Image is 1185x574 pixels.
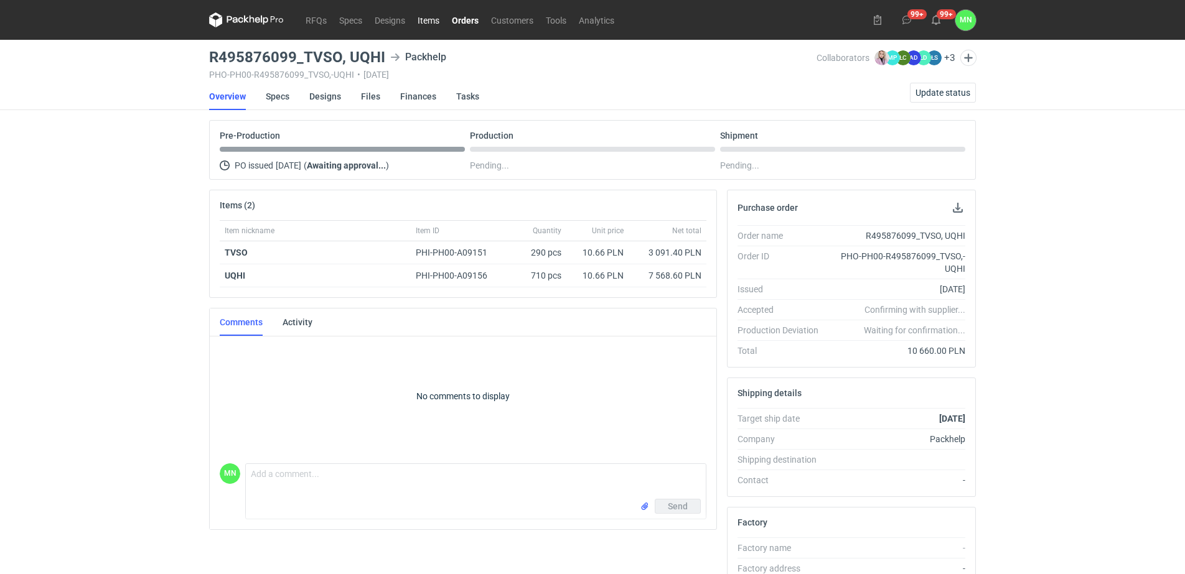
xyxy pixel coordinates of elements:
div: PHI-PH00-A09156 [416,269,499,282]
figcaption: ŁS [927,50,942,65]
div: PO issued [220,158,465,173]
div: PHO-PH00-R495876099_TVSO,-UQHI [DATE] [209,70,817,80]
div: 10.66 PLN [571,269,624,282]
div: 710 pcs [504,264,566,287]
div: [DATE] [828,283,965,295]
strong: [DATE] [939,414,965,424]
span: Item nickname [225,226,274,236]
span: [DATE] [276,158,301,173]
p: No comments to display [220,334,706,458]
figcaption: MP [885,50,900,65]
a: Tools [540,12,573,27]
a: Specs [333,12,368,27]
div: Target ship date [738,412,828,425]
h3: R495876099_TVSO, UQHI [209,50,385,65]
button: Send [655,499,701,514]
a: TVSO [225,248,248,257]
div: Order ID [738,250,828,275]
strong: Awaiting approval... [307,160,386,170]
div: Production Deviation [738,324,828,336]
button: Update status [910,83,976,103]
a: RFQs [299,12,333,27]
div: Packhelp [828,433,965,445]
button: Edit collaborators [960,50,977,66]
a: Activity [283,308,312,336]
span: Pending... [470,158,509,173]
span: ( [304,160,307,170]
div: Company [738,433,828,445]
button: +3 [944,52,955,63]
span: • [357,70,360,80]
div: PHO-PH00-R495876099_TVSO,-UQHI [828,250,965,275]
figcaption: AD [906,50,921,65]
h2: Factory [738,517,767,527]
span: Quantity [533,226,561,236]
h2: Shipping details [738,388,802,398]
a: Orders [446,12,485,27]
em: Waiting for confirmation... [864,324,965,336]
span: Item ID [416,226,439,236]
div: Factory name [738,542,828,554]
button: Download PO [950,200,965,215]
div: Contact [738,474,828,486]
a: Finances [400,83,436,110]
div: Shipping destination [738,453,828,466]
div: 290 pcs [504,241,566,264]
button: 99+ [897,10,917,30]
a: Designs [368,12,411,27]
div: 3 091.40 PLN [634,246,701,259]
div: Małgorzata Nowotna [220,463,240,484]
div: Total [738,345,828,357]
div: - [828,474,965,486]
a: Items [411,12,446,27]
p: Production [470,131,513,141]
img: Klaudia Wiśniewska [874,50,889,65]
svg: Packhelp Pro [209,12,284,27]
em: Confirming with supplier... [864,305,965,315]
div: Accepted [738,303,828,316]
h2: Purchase order [738,203,798,213]
a: Customers [485,12,540,27]
div: Małgorzata Nowotna [955,10,976,30]
span: Net total [672,226,701,236]
div: Pending... [720,158,965,173]
div: R495876099_TVSO, UQHI [828,229,965,242]
a: Overview [209,83,246,110]
span: Send [668,502,688,511]
p: Pre-Production [220,131,280,141]
span: Update status [916,88,970,97]
a: UQHI [225,271,245,280]
div: 10 660.00 PLN [828,345,965,357]
span: ) [386,160,389,170]
a: Comments [220,308,263,336]
figcaption: MN [220,463,240,484]
figcaption: ŁD [916,50,931,65]
a: Analytics [573,12,621,27]
button: 99+ [926,10,946,30]
div: Packhelp [390,50,446,65]
a: Designs [309,83,341,110]
div: Issued [738,283,828,295]
div: - [828,542,965,554]
a: Tasks [456,83,479,110]
div: Order name [738,229,828,242]
a: Files [361,83,380,110]
button: MN [955,10,976,30]
figcaption: ŁC [896,50,911,65]
div: PHI-PH00-A09151 [416,246,499,259]
div: 10.66 PLN [571,246,624,259]
span: Collaborators [817,53,869,63]
p: Shipment [720,131,758,141]
span: Unit price [592,226,624,236]
h2: Items (2) [220,200,255,210]
div: 7 568.60 PLN [634,269,701,282]
a: Specs [266,83,289,110]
